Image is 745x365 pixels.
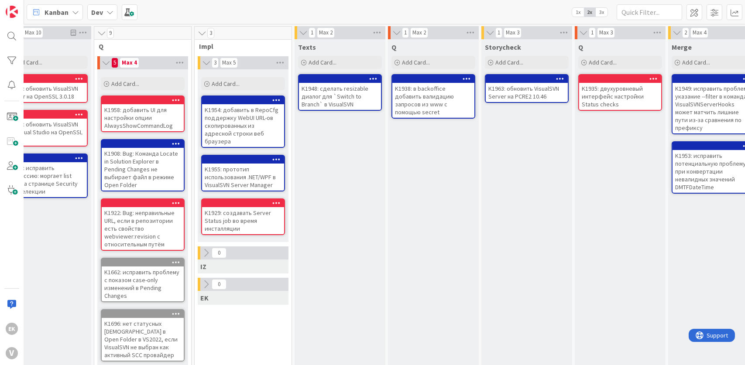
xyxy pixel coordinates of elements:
[391,43,396,51] span: Q
[402,27,409,38] span: 1
[212,279,227,290] span: 0
[102,266,184,301] div: K1662: исправить проблему с показом case-only изменений в Pending Changes
[18,1,40,12] span: Support
[212,58,219,68] span: 3
[412,31,426,35] div: Max 2
[111,58,118,68] span: 5
[102,310,184,361] div: K1696: нет статусных [DEMOGRAPHIC_DATA] в Open Folder в VS2022, если VisualSVN не выбран как акти...
[298,43,316,51] span: Texts
[299,83,381,110] div: K1948: сделать resizable диалог для `Switch to Branch` в VisualSVN
[319,31,333,35] div: Max 2
[222,61,236,65] div: Max 5
[202,96,284,147] div: K1954: добавить в RepoCfg поддержку WebUI URL-ов скопированных из адресной строки веб браузера
[495,27,502,38] span: 1
[14,58,42,66] span: Add Card...
[392,83,474,118] div: K1938: в backoffice добавить валидацию запросов из www с помощью secret
[207,28,214,38] span: 3
[102,140,184,191] div: K1908: Bug: Команда Locate in Solution Explorer в Pending Changes не выбирает файл в режиме Open ...
[202,104,284,147] div: K1954: добавить в RepoCfg поддержку WebUI URL-ов скопированных из адресной строки веб браузера
[672,43,692,51] span: Merge
[5,154,87,197] div: K1964: исправить регрессию: моргает list view на странице Security при селекции
[579,83,661,110] div: K1935: двухуровневый интерфейс настройки Status checks
[91,8,103,17] b: Dev
[309,58,336,66] span: Add Card...
[309,27,316,38] span: 1
[202,156,284,191] div: K1955: прототип использования .NET/WPF в VisualSVN Server Manager
[6,347,18,359] div: V
[506,31,519,35] div: Max 3
[102,199,184,250] div: K1922: Bug: неправильные URL, если в репозитории есть свойство webviewer:revision с относительным...
[402,58,430,66] span: Add Card...
[102,148,184,191] div: K1908: Bug: Команда Locate in Solution Explorer в Pending Changes не выбирает файл в режиме Open ...
[596,8,608,17] span: 3x
[99,42,180,51] span: Q
[202,207,284,234] div: K1929: создавать Server Status job во время инсталляции
[682,58,710,66] span: Add Card...
[495,58,523,66] span: Add Card...
[599,31,613,35] div: Max 3
[102,318,184,361] div: K1696: нет статусных [DEMOGRAPHIC_DATA] в Open Folder в VS2022, если VisualSVN не выбран как акти...
[5,119,87,146] div: K1959: обновить VisualSVN for Visual Studio на OpenSSL 3.0.18
[693,31,706,35] div: Max 4
[486,75,568,102] div: K1963: обновить VisualSVN Server на PCRE2 10.46
[212,80,240,88] span: Add Card...
[102,207,184,250] div: K1922: Bug: неправильные URL, если в репозитории есть свойство webviewer:revision с относительным...
[6,6,18,18] img: Visit kanbanzone.com
[589,58,617,66] span: Add Card...
[212,248,227,258] span: 0
[5,162,87,197] div: K1964: исправить регрессию: моргает list view на странице Security при селекции
[202,199,284,234] div: K1929: создавать Server Status job во время инсталляции
[617,4,682,20] input: Quick Filter...
[102,96,184,131] div: K1958: добавить UI для настройки опции AlwaysShowCommandLog
[578,43,583,51] span: Q
[122,61,137,65] div: Max 4
[102,104,184,131] div: K1958: добавить UI для настройки опции AlwaysShowCommandLog
[486,83,568,102] div: K1963: обновить VisualSVN Server на PCRE2 10.46
[584,8,596,17] span: 2x
[111,80,139,88] span: Add Card...
[485,43,521,51] span: Storycheck
[45,7,69,17] span: Kanban
[200,293,209,302] span: EK
[682,27,689,38] span: 2
[107,28,114,38] span: 9
[5,75,87,102] div: K1960: обновить VisualSVN Server на OpenSSL 3.0.18
[199,42,281,51] span: Impl
[392,75,474,118] div: K1938: в backoffice добавить валидацию запросов из www с помощью secret
[299,75,381,110] div: K1948: сделать resizable диалог для `Switch to Branch` в VisualSVN
[102,259,184,301] div: K1662: исправить проблему с показом case-only изменений в Pending Changes
[6,323,18,335] div: EK
[5,83,87,102] div: K1960: обновить VisualSVN Server на OpenSSL 3.0.18
[589,27,596,38] span: 1
[5,111,87,146] div: K1959: обновить VisualSVN for Visual Studio на OpenSSL 3.0.18
[579,75,661,110] div: K1935: двухуровневый интерфейс настройки Status checks
[202,164,284,191] div: K1955: прототип использования .NET/WPF в VisualSVN Server Manager
[572,8,584,17] span: 1x
[25,31,41,35] div: Max 10
[200,262,206,271] span: IZ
